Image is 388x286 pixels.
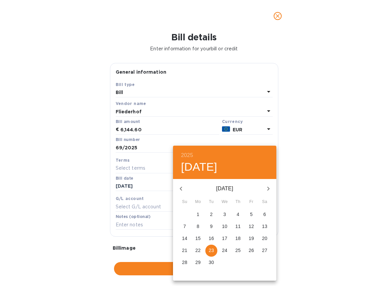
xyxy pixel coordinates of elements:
p: 12 [249,223,254,230]
button: 2025 [181,151,193,160]
span: Th [232,199,244,205]
button: 11 [232,221,244,233]
button: 9 [205,221,217,233]
button: 14 [179,233,191,245]
button: 24 [219,245,231,257]
button: 7 [179,221,191,233]
button: 1 [192,209,204,221]
button: 16 [205,233,217,245]
p: 16 [209,235,214,242]
span: We [219,199,231,205]
button: 12 [245,221,257,233]
button: 23 [205,245,217,257]
button: 15 [192,233,204,245]
button: 19 [245,233,257,245]
p: 8 [197,223,199,230]
button: 8 [192,221,204,233]
p: 6 [263,211,266,218]
span: Mo [192,199,204,205]
p: 24 [222,247,227,254]
button: 29 [192,257,204,269]
span: Su [179,199,191,205]
p: 22 [195,247,201,254]
p: 15 [195,235,201,242]
p: 9 [210,223,213,230]
p: 11 [235,223,241,230]
p: 23 [209,247,214,254]
button: [DATE] [181,160,217,174]
p: 20 [262,235,267,242]
p: 4 [237,211,239,218]
button: 20 [259,233,271,245]
span: Sa [259,199,271,205]
p: 2 [210,211,213,218]
p: 27 [262,247,267,254]
p: 10 [222,223,227,230]
button: 6 [259,209,271,221]
p: 21 [182,247,187,254]
p: 3 [223,211,226,218]
p: 29 [195,259,201,266]
p: 28 [182,259,187,266]
p: 19 [249,235,254,242]
button: 10 [219,221,231,233]
button: 22 [192,245,204,257]
button: 21 [179,245,191,257]
button: 5 [245,209,257,221]
p: 14 [182,235,187,242]
p: 17 [222,235,227,242]
button: 26 [245,245,257,257]
button: 17 [219,233,231,245]
p: 18 [235,235,241,242]
span: Fr [245,199,257,205]
p: 30 [209,259,214,266]
button: 30 [205,257,217,269]
p: 7 [183,223,186,230]
p: 26 [249,247,254,254]
button: 25 [232,245,244,257]
button: 27 [259,245,271,257]
p: 5 [250,211,253,218]
p: [DATE] [189,185,260,193]
p: 13 [262,223,267,230]
p: 1 [197,211,199,218]
button: 3 [219,209,231,221]
p: 25 [235,247,241,254]
button: 18 [232,233,244,245]
button: 13 [259,221,271,233]
button: 2 [205,209,217,221]
button: 28 [179,257,191,269]
span: Tu [205,199,217,205]
button: 4 [232,209,244,221]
